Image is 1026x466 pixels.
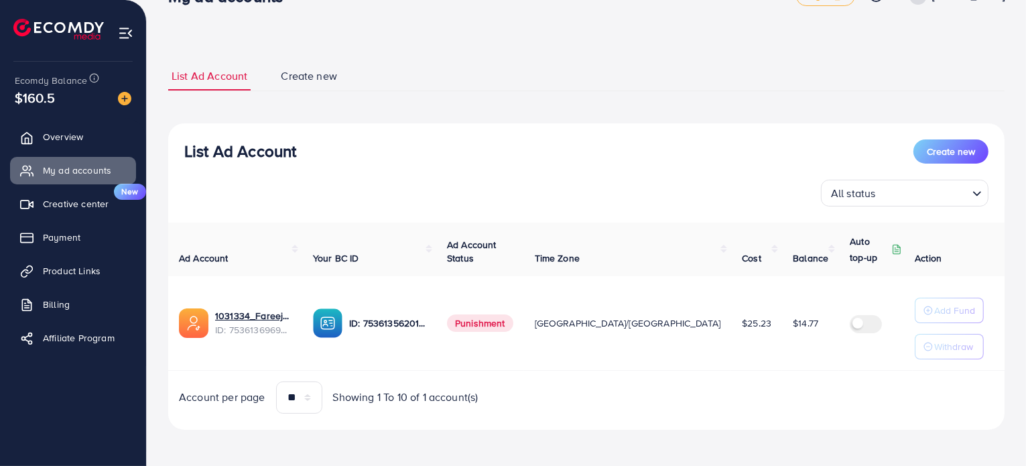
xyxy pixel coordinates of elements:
[179,390,265,405] span: Account per page
[179,308,208,338] img: ic-ads-acc.e4c84228.svg
[43,164,111,177] span: My ad accounts
[10,224,136,251] a: Payment
[10,190,136,217] a: Creative centerNew
[535,251,580,265] span: Time Zone
[447,238,497,265] span: Ad Account Status
[172,68,247,84] span: List Ad Account
[10,157,136,184] a: My ad accounts
[10,257,136,284] a: Product Links
[821,180,988,207] div: Search for option
[15,88,55,107] span: $160.5
[850,233,889,266] p: Auto top-up
[118,92,131,105] img: image
[934,302,975,318] p: Add Fund
[43,231,80,244] span: Payment
[915,251,942,265] span: Action
[184,141,296,161] h3: List Ad Account
[915,298,984,323] button: Add Fund
[281,68,337,84] span: Create new
[333,390,478,405] span: Showing 1 To 10 of 1 account(s)
[313,308,342,338] img: ic-ba-acc.ded83a64.svg
[118,25,133,41] img: menu
[313,251,359,265] span: Your BC ID
[15,74,87,87] span: Ecomdy Balance
[913,139,988,164] button: Create new
[10,325,136,351] a: Affiliate Program
[179,251,229,265] span: Ad Account
[535,316,721,330] span: [GEOGRAPHIC_DATA]/[GEOGRAPHIC_DATA]
[915,334,984,359] button: Withdraw
[43,130,83,143] span: Overview
[793,316,818,330] span: $14.77
[969,406,1016,456] iframe: Chat
[215,309,292,337] div: <span class='underline'>1031334_Fareejewels_1754643759783</span></br>7536136969896263688
[447,314,513,332] span: Punishment
[215,323,292,337] span: ID: 7536136969896263688
[742,251,761,265] span: Cost
[934,339,973,355] p: Withdraw
[13,19,104,40] img: logo
[43,331,115,345] span: Affiliate Program
[215,309,292,323] a: 1031334_Fareejewels_1754643759783
[742,316,771,330] span: $25.23
[10,123,136,150] a: Overview
[43,197,109,211] span: Creative center
[828,184,879,203] span: All status
[114,184,146,200] span: New
[349,315,426,331] p: ID: 7536135620151410689
[793,251,828,265] span: Balance
[880,181,967,203] input: Search for option
[43,264,101,278] span: Product Links
[10,291,136,318] a: Billing
[927,145,975,158] span: Create new
[43,298,70,311] span: Billing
